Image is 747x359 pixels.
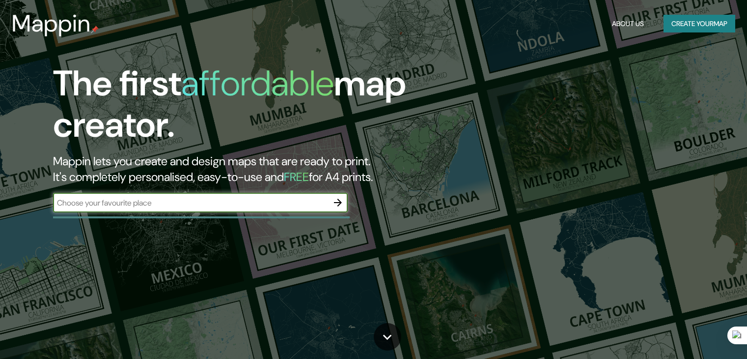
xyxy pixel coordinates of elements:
[664,15,735,33] button: Create yourmap
[53,197,328,209] input: Choose your favourite place
[608,15,648,33] button: About Us
[284,169,309,184] h5: FREE
[12,10,91,37] h3: Mappin
[53,153,427,185] h2: Mappin lets you create and design maps that are ready to print. It's completely personalised, eas...
[91,26,99,33] img: mappin-pin
[181,60,334,106] h1: affordable
[53,63,427,153] h1: The first map creator.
